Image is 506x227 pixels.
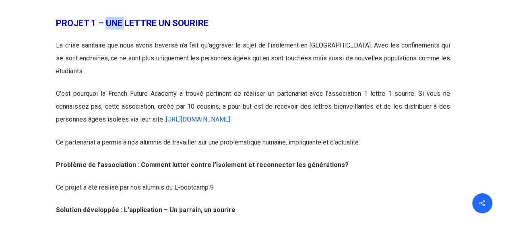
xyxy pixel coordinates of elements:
b: PROJET 1 – UNE LETTRE UN SOURIRE [56,18,208,28]
span: Ce partenariat a permis à nos alumnis de travailler sur une problématique humaine, impliquante et... [56,138,359,146]
span: Ce projet a été réalisé par nos alumnis du E-bootcamp 9 [56,183,213,191]
b: Solution développée : L’application – Un parrain, un sourire [56,206,235,213]
span: C’est pourquoi la French Future Academy a trouvé pertinent de réaliser un partenariat avec l’asso... [56,90,450,123]
b: Problème de l’association : Comment lutter contre l’isolement et reconnecter les générations? [56,161,348,168]
a: [URL][DOMAIN_NAME] [165,116,230,123]
span: La crise sanitaire que nous avons traversé n’a fait qu’aggraver le sujet de l’isolement en [GEOGR... [56,41,450,75]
